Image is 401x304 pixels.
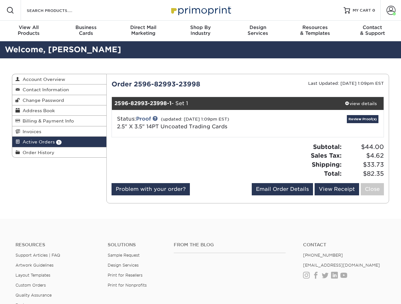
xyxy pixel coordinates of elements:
[344,160,384,169] span: $33.73
[174,242,286,248] h4: From the Blog
[112,97,338,110] div: - Set 1
[108,242,164,248] h4: Solutions
[12,147,106,157] a: Order History
[172,25,229,30] span: Shop By
[57,25,115,30] span: Business
[344,142,384,152] span: $44.00
[15,293,52,298] a: Quality Assurance
[112,183,190,195] a: Problem with your order?
[15,273,50,278] a: Layout Templates
[353,8,371,13] span: MY CART
[303,242,386,248] a: Contact
[114,25,172,36] div: Marketing
[12,95,106,105] a: Change Password
[20,98,64,103] span: Change Password
[20,87,69,92] span: Contact Information
[15,242,98,248] h4: Resources
[344,25,401,30] span: Contact
[108,263,139,268] a: Design Services
[20,118,74,123] span: Billing & Payment Info
[20,139,55,144] span: Active Orders
[172,21,229,41] a: Shop ByIndustry
[117,123,227,130] a: 2.5" X 3.5" 14PT Uncoated Trading Cards
[338,97,384,110] a: view details
[303,253,343,258] a: [PHONE_NUMBER]
[315,183,359,195] a: View Receipt
[15,253,60,258] a: Support Articles | FAQ
[114,25,172,30] span: Direct Mail
[12,126,106,137] a: Invoices
[12,84,106,95] a: Contact Information
[252,183,313,195] a: Email Order Details
[108,253,140,258] a: Sample Request
[114,100,171,106] strong: 2596-82993-23998-1
[20,108,55,113] span: Address Book
[324,170,342,177] strong: Total:
[26,6,89,14] input: SEARCH PRODUCTS.....
[361,183,384,195] a: Close
[57,21,115,41] a: BusinessCards
[347,115,378,123] a: Review Proof(s)
[308,81,384,86] small: Last Updated: [DATE] 1:09pm EST
[107,79,248,89] div: Order 2596-82993-23998
[12,105,106,116] a: Address Book
[344,25,401,36] div: & Support
[12,116,106,126] a: Billing & Payment Info
[172,25,229,36] div: Industry
[112,115,293,131] div: Status:
[229,25,287,36] div: Services
[161,117,229,122] small: (updated: [DATE] 1:09pm EST)
[20,129,41,134] span: Invoices
[312,161,342,168] strong: Shipping:
[287,21,344,41] a: Resources& Templates
[313,143,342,150] strong: Subtotal:
[57,25,115,36] div: Cards
[108,283,147,288] a: Print for Nonprofits
[15,283,46,288] a: Custom Orders
[287,25,344,30] span: Resources
[344,151,384,160] span: $4.62
[56,140,62,145] span: 1
[136,116,151,122] a: Proof
[287,25,344,36] div: & Templates
[168,3,233,17] img: Primoprint
[229,21,287,41] a: DesignServices
[344,21,401,41] a: Contact& Support
[12,74,106,84] a: Account Overview
[344,169,384,178] span: $82.35
[108,273,142,278] a: Print for Resellers
[311,152,342,159] strong: Sales Tax:
[338,100,384,107] div: view details
[372,8,375,13] span: 0
[12,137,106,147] a: Active Orders 1
[114,21,172,41] a: Direct MailMarketing
[303,263,380,268] a: [EMAIL_ADDRESS][DOMAIN_NAME]
[20,150,54,155] span: Order History
[15,263,54,268] a: Artwork Guidelines
[229,25,287,30] span: Design
[20,77,65,82] span: Account Overview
